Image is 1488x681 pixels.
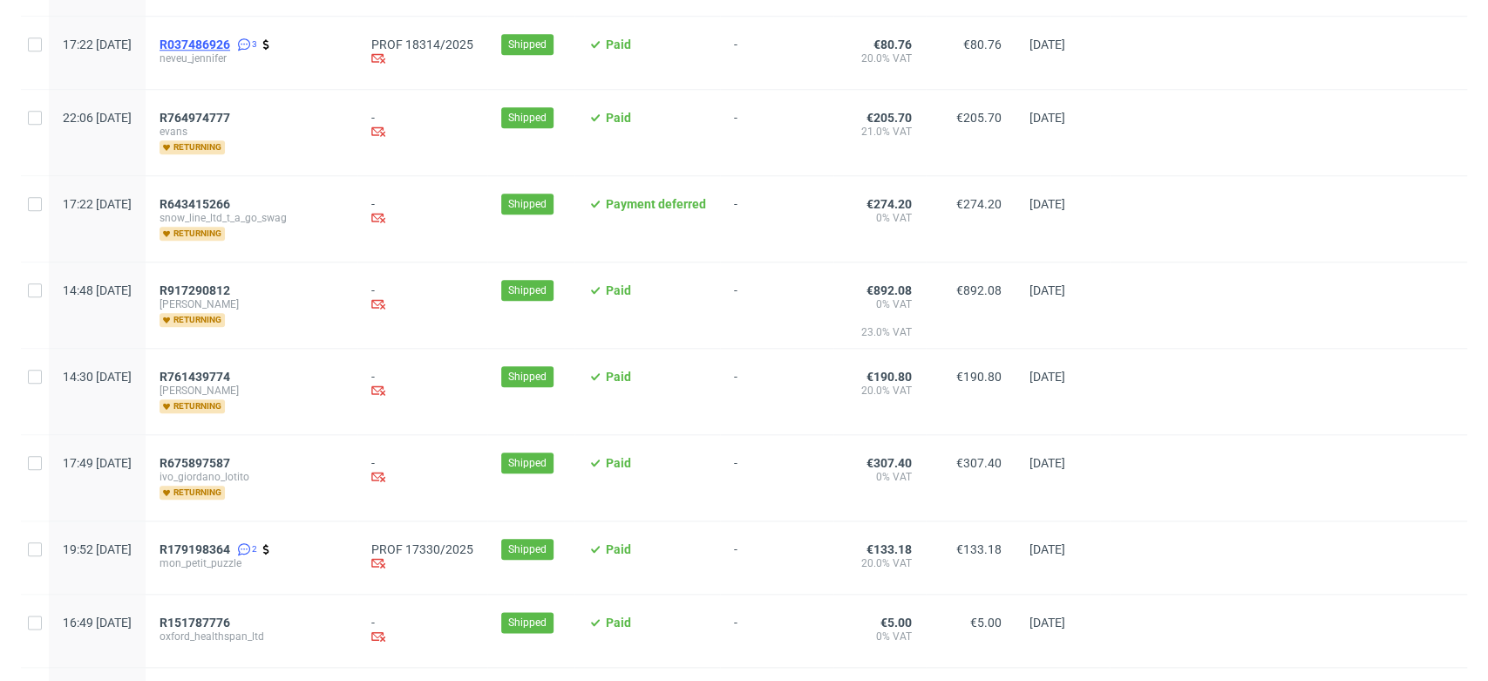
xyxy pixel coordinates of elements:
[606,283,631,297] span: Paid
[371,111,473,141] div: -
[606,197,706,211] span: Payment deferred
[606,542,631,556] span: Paid
[508,615,547,630] span: Shipped
[508,369,547,385] span: Shipped
[160,283,234,297] a: R917290812
[63,283,132,297] span: 14:48 [DATE]
[847,470,912,484] span: 0% VAT
[160,486,225,500] span: returning
[160,370,234,384] a: R761439774
[160,542,234,556] a: R179198364
[956,283,1002,297] span: €892.08
[847,211,912,225] span: 0% VAT
[160,630,343,644] span: oxford_healthspan_ltd
[63,37,132,51] span: 17:22 [DATE]
[734,456,819,500] span: -
[252,542,257,556] span: 2
[63,456,132,470] span: 17:49 [DATE]
[160,542,230,556] span: R179198364
[160,125,343,139] span: evans
[160,313,225,327] span: returning
[606,111,631,125] span: Paid
[371,197,473,228] div: -
[508,541,547,557] span: Shipped
[160,616,234,630] a: R151787776
[956,197,1002,211] span: €274.20
[160,111,230,125] span: R764974777
[847,325,912,353] span: 23.0% VAT
[63,542,132,556] span: 19:52 [DATE]
[252,37,257,51] span: 3
[371,456,473,487] div: -
[963,37,1002,51] span: €80.76
[847,384,912,398] span: 20.0% VAT
[956,370,1002,384] span: €190.80
[371,283,473,314] div: -
[1029,542,1065,556] span: [DATE]
[160,370,230,384] span: R761439774
[1029,37,1065,51] span: [DATE]
[606,616,631,630] span: Paid
[606,456,631,470] span: Paid
[734,37,819,68] span: -
[160,456,230,470] span: R675897587
[160,211,343,225] span: snow_line_ltd_t_a_go_swag
[160,297,343,311] span: [PERSON_NAME]
[880,616,912,630] span: €5.00
[866,197,912,211] span: €274.20
[160,51,343,65] span: neveu_jennifer
[160,470,343,484] span: ivo_giordano_lotito
[606,370,631,384] span: Paid
[606,37,631,51] span: Paid
[866,111,912,125] span: €205.70
[847,630,912,644] span: 0% VAT
[160,556,343,570] span: mon_petit_puzzle
[866,456,912,470] span: €307.40
[160,197,230,211] span: R643415266
[160,111,234,125] a: R764974777
[1029,111,1065,125] span: [DATE]
[1029,283,1065,297] span: [DATE]
[234,542,257,556] a: 2
[508,455,547,471] span: Shipped
[63,370,132,384] span: 14:30 [DATE]
[160,37,234,51] a: R037486926
[1029,197,1065,211] span: [DATE]
[371,370,473,400] div: -
[866,370,912,384] span: €190.80
[508,37,547,52] span: Shipped
[160,399,225,413] span: returning
[734,283,819,327] span: -
[160,227,225,241] span: returning
[847,125,912,139] span: 21.0% VAT
[371,37,473,51] a: PROF 18314/2025
[873,37,912,51] span: €80.76
[847,51,912,65] span: 20.0% VAT
[508,196,547,212] span: Shipped
[160,197,234,211] a: R643415266
[160,37,230,51] span: R037486926
[160,616,230,630] span: R151787776
[63,111,132,125] span: 22:06 [DATE]
[847,556,912,570] span: 20.0% VAT
[234,37,257,51] a: 3
[160,140,225,154] span: returning
[847,297,912,325] span: 0% VAT
[160,456,234,470] a: R675897587
[1029,616,1065,630] span: [DATE]
[734,197,819,241] span: -
[508,283,547,298] span: Shipped
[956,542,1002,556] span: €133.18
[160,283,230,297] span: R917290812
[508,110,547,126] span: Shipped
[63,197,132,211] span: 17:22 [DATE]
[970,616,1002,630] span: €5.00
[734,616,819,646] span: -
[734,542,819,573] span: -
[1029,456,1065,470] span: [DATE]
[63,616,132,630] span: 16:49 [DATE]
[866,542,912,556] span: €133.18
[956,456,1002,470] span: €307.40
[1029,370,1065,384] span: [DATE]
[734,370,819,413] span: -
